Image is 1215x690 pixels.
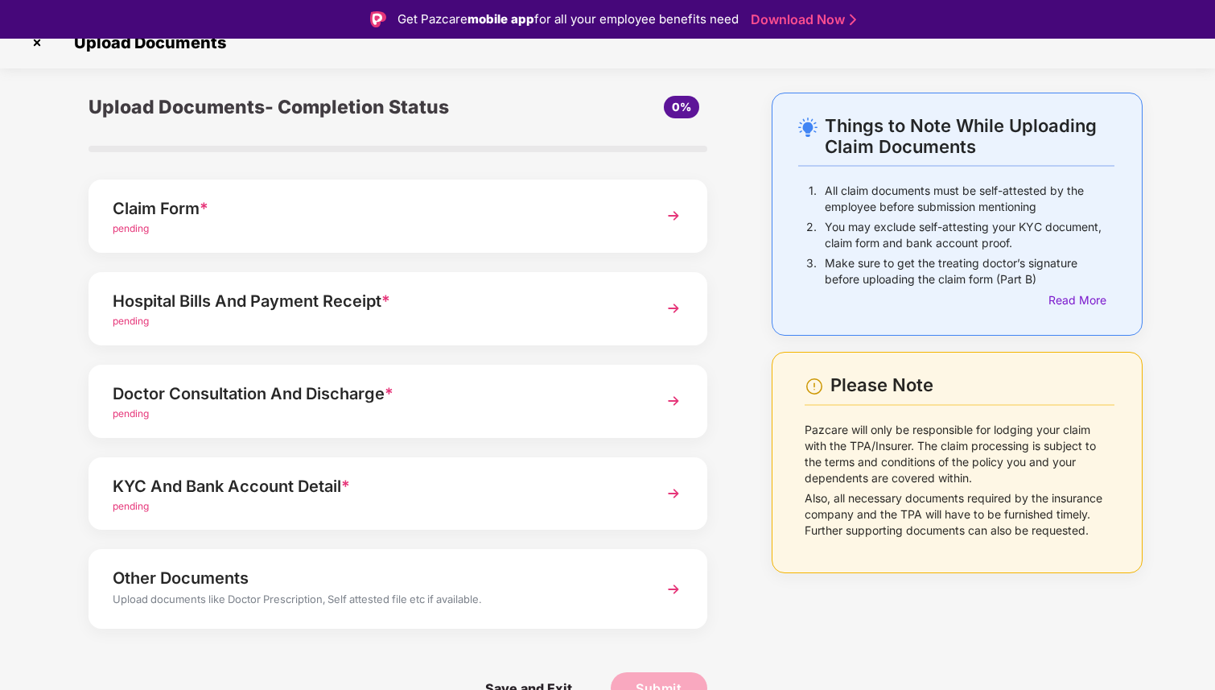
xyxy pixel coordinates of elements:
a: Download Now [751,11,851,28]
strong: mobile app [467,11,534,27]
p: 1. [809,183,817,215]
div: Other Documents [113,565,636,591]
span: pending [113,500,149,512]
div: Upload Documents- Completion Status [89,93,500,122]
img: svg+xml;base64,PHN2ZyBpZD0iTmV4dCIgeG1sbnM9Imh0dHA6Ly93d3cudzMub3JnLzIwMDAvc3ZnIiB3aWR0aD0iMzYiIG... [659,386,688,415]
p: 2. [806,219,817,251]
img: svg+xml;base64,PHN2ZyBpZD0iTmV4dCIgeG1sbnM9Imh0dHA6Ly93d3cudzMub3JnLzIwMDAvc3ZnIiB3aWR0aD0iMzYiIG... [659,479,688,508]
div: Doctor Consultation And Discharge [113,381,636,407]
p: Make sure to get the treating doctor’s signature before uploading the claim form (Part B) [825,255,1114,287]
span: pending [113,315,149,327]
div: Upload documents like Doctor Prescription, Self attested file etc if available. [113,591,636,612]
span: Upload Documents [58,33,234,52]
span: pending [113,222,149,234]
p: All claim documents must be self-attested by the employee before submission mentioning [825,183,1114,215]
div: Claim Form [113,196,636,221]
div: Please Note [830,374,1114,396]
span: 0% [672,100,691,114]
img: svg+xml;base64,PHN2ZyBpZD0iTmV4dCIgeG1sbnM9Imh0dHA6Ly93d3cudzMub3JnLzIwMDAvc3ZnIiB3aWR0aD0iMzYiIG... [659,294,688,323]
p: Pazcare will only be responsible for lodging your claim with the TPA/Insurer. The claim processin... [805,422,1114,486]
img: svg+xml;base64,PHN2ZyB4bWxucz0iaHR0cDovL3d3dy53My5vcmcvMjAwMC9zdmciIHdpZHRoPSIyNC4wOTMiIGhlaWdodD... [798,118,818,137]
div: Hospital Bills And Payment Receipt [113,288,636,314]
img: svg+xml;base64,PHN2ZyBpZD0iTmV4dCIgeG1sbnM9Imh0dHA6Ly93d3cudzMub3JnLzIwMDAvc3ZnIiB3aWR0aD0iMzYiIG... [659,575,688,604]
div: Get Pazcare for all your employee benefits need [397,10,739,29]
img: Logo [370,11,386,27]
p: You may exclude self-attesting your KYC document, claim form and bank account proof. [825,219,1114,251]
img: svg+xml;base64,PHN2ZyBpZD0iV2FybmluZ18tXzI0eDI0IiBkYXRhLW5hbWU9Ildhcm5pbmcgLSAyNHgyNCIgeG1sbnM9Im... [805,377,824,396]
img: svg+xml;base64,PHN2ZyBpZD0iTmV4dCIgeG1sbnM9Imh0dHA6Ly93d3cudzMub3JnLzIwMDAvc3ZnIiB3aWR0aD0iMzYiIG... [659,201,688,230]
img: svg+xml;base64,PHN2ZyBpZD0iQ3Jvc3MtMzJ4MzIiIHhtbG5zPSJodHRwOi8vd3d3LnczLm9yZy8yMDAwL3N2ZyIgd2lkdG... [24,30,50,56]
p: 3. [806,255,817,287]
img: Stroke [850,11,856,28]
div: KYC And Bank Account Detail [113,473,636,499]
div: Things to Note While Uploading Claim Documents [825,115,1114,157]
p: Also, all necessary documents required by the insurance company and the TPA will have to be furni... [805,490,1114,539]
div: Read More [1048,291,1114,309]
span: pending [113,407,149,419]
